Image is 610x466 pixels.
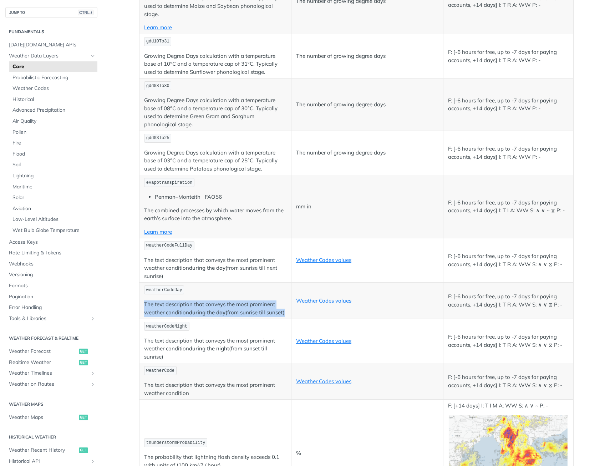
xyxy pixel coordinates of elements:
a: Learn more [144,228,172,235]
p: The number of growing degree days [296,52,438,60]
span: Access Keys [9,239,96,246]
a: Flood [9,149,97,159]
span: Tools & Libraries [9,315,88,322]
p: The text description that conveys the most prominent weather condition (from sunrise till sunset) [144,300,286,316]
span: Air Quality [12,118,96,125]
li: Penman–Monteith_ FAO56 [155,193,286,201]
a: Versioning [5,269,97,280]
span: get [79,447,88,453]
p: Growing Degree Days calculation with a temperature base of 03°C and a temperature cap of 25°C. Ty... [144,149,286,173]
span: Wet Bulb Globe Temperature [12,227,96,234]
span: Weather Forecast [9,348,77,355]
a: [DATE][DOMAIN_NAME] APIs [5,40,97,50]
p: The combined processes by which water moves from the earth’s surface into the atmosphere. [144,207,286,223]
a: Weather Codes values [296,338,351,344]
a: Air Quality [9,116,97,127]
p: F: [-6 hours for free, up to -7 days for paying accounts, +14 days] I: T R A: WW P: - [448,145,569,161]
a: Lightning [9,171,97,181]
p: F: [-6 hours for free, up to -7 days for paying accounts, +14 days] I: T R A: WW S: ∧ ∨ ⧖ P: - [448,373,569,389]
span: Advanced Precipitation [12,107,96,114]
span: Historical API [9,458,88,465]
span: Solar [12,194,96,201]
a: Formats [5,280,97,291]
a: Soil [9,159,97,170]
p: F: [-6 hours for free, up to -7 days for paying accounts, +14 days] I: T R A: WW S: ∧ ∨ ⧖ P: - [448,293,569,309]
a: Weather TimelinesShow subpages for Weather Timelines [5,368,97,379]
a: Weather Mapsget [5,412,97,423]
a: Pollen [9,127,97,138]
span: Weather Recent History [9,447,77,454]
span: Weather Maps [9,414,77,421]
a: Weather Codes values [296,257,351,263]
p: Growing Degree Days calculation with a temperature base of 08°C and a temperature cap of 30°C. Ty... [144,96,286,128]
span: Soil [12,161,96,168]
a: Weather on RoutesShow subpages for Weather on Routes [5,379,97,390]
button: Show subpages for Weather on Routes [90,381,96,387]
p: The number of growing degree days [296,101,438,109]
span: Weather Timelines [9,370,88,377]
strong: during the day [189,309,225,316]
a: Weather Codes [9,83,97,94]
a: Probabilistic Forecasting [9,72,97,83]
h2: Fundamentals [5,29,97,35]
button: Show subpages for Weather Timelines [90,370,96,376]
a: Webhooks [5,259,97,269]
p: The text description that conveys the most prominent weather condition [144,381,286,397]
span: get [79,349,88,354]
span: Aviation [12,205,96,212]
span: Versioning [9,271,96,278]
a: Access Keys [5,237,97,248]
p: The number of growing degree days [296,149,438,157]
p: The text description that conveys the most prominent weather condition (from sunset till sunrise) [144,337,286,361]
p: % [296,449,438,457]
span: Historical [12,96,96,103]
a: Wet Bulb Globe Temperature [9,225,97,236]
strong: during the night [189,345,229,352]
span: get [79,360,88,365]
span: Pollen [12,129,96,136]
p: F: [-6 hours for free, up to -7 days for paying accounts, +14 days] I: T I A: WW S: ∧ ∨ ~ ⧖ P: - [448,199,569,215]
a: Weather Codes values [296,297,351,304]
span: Flood [12,151,96,158]
span: gdd03To25 [146,136,169,141]
span: weatherCodeNight [146,324,187,329]
span: Maritime [12,183,96,191]
a: Error Handling [5,302,97,313]
a: Aviation [9,203,97,214]
span: Core [12,63,96,70]
a: Weather Codes values [296,378,351,385]
span: Rate Limiting & Tokens [9,249,96,257]
p: mm in [296,203,438,211]
p: F: [-6 hours for free, up to -7 days for paying accounts, +14 days] I: T R A: WW P: - [448,97,569,113]
p: F: [+14 days] I: T I M A: WW S: ∧ ∨ ~ P: - [448,402,569,410]
p: F: [-6 hours for free, up to -7 days for paying accounts, +14 days] I: T R A: WW P: - [448,48,569,64]
a: Weather Recent Historyget [5,445,97,456]
h2: Weather Maps [5,401,97,407]
a: Low-Level Altitudes [9,214,97,225]
p: The text description that conveys the most prominent weather condition (from sunrise till next su... [144,256,286,280]
span: Realtime Weather [9,359,77,366]
a: Weather Forecastget [5,346,97,357]
span: Lightning [12,172,96,179]
span: weatherCodeFullDay [146,243,193,248]
span: weatherCodeDay [146,288,182,293]
span: Weather Data Layers [9,52,88,60]
p: F: [-6 hours for free, up to -7 days for paying accounts, +14 days] I: T R A: WW S: ∧ ∨ ⧖ P: - [448,252,569,268]
a: Learn more [144,24,172,31]
a: Rate Limiting & Tokens [5,248,97,258]
span: [DATE][DOMAIN_NAME] APIs [9,41,96,49]
span: Weather Codes [12,85,96,92]
a: Historical [9,94,97,105]
span: Fire [12,140,96,147]
span: get [79,415,88,420]
button: Show subpages for Historical API [90,459,96,464]
a: Realtime Weatherget [5,357,97,368]
span: weatherCode [146,368,174,373]
a: Solar [9,192,97,203]
span: evapotranspiration [146,180,193,185]
span: Webhooks [9,260,96,268]
button: Hide subpages for Weather Data Layers [90,53,96,59]
span: thunderstormProbability [146,440,205,445]
h2: Weather Forecast & realtime [5,335,97,341]
p: Growing Degree Days calculation with a temperature base of 10°C and a temperature cap of 31°C. Ty... [144,52,286,76]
